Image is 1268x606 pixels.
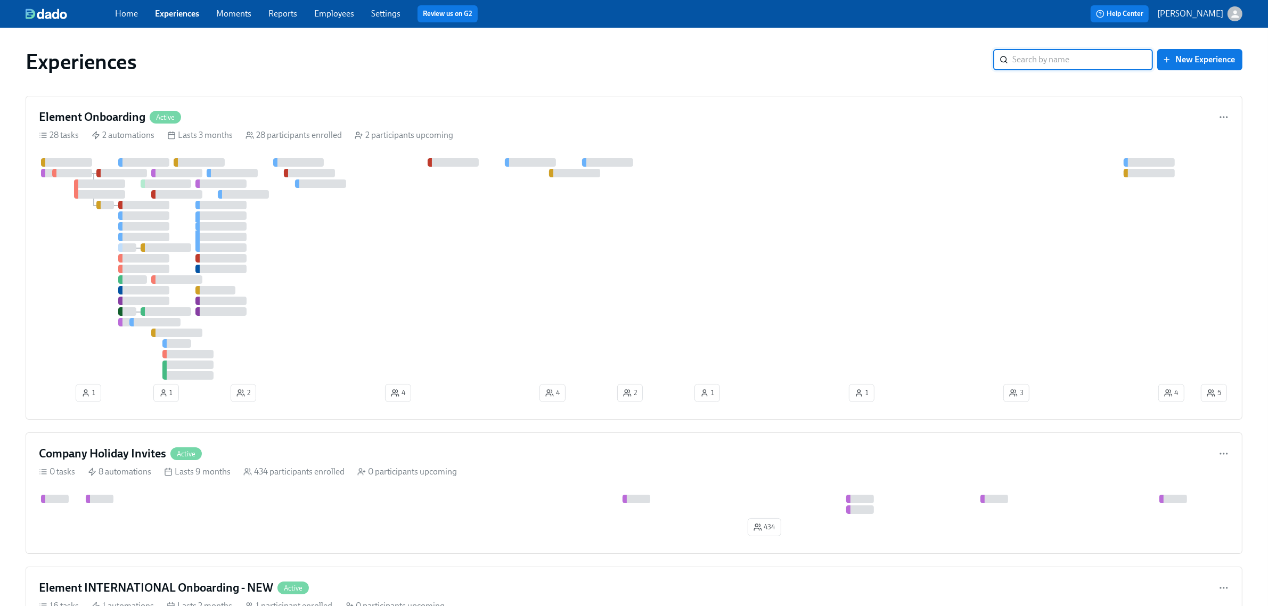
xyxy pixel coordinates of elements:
div: 434 participants enrolled [243,466,345,478]
button: 1 [849,384,874,402]
span: 1 [855,388,869,398]
div: 2 automations [92,129,154,141]
a: Company Holiday InvitesActive0 tasks 8 automations Lasts 9 months 434 participants enrolled 0 par... [26,432,1242,554]
a: Moments [216,9,251,19]
button: 1 [153,384,179,402]
button: Review us on G2 [418,5,478,22]
button: 5 [1201,384,1227,402]
div: 0 participants upcoming [357,466,457,478]
span: 434 [754,522,775,533]
button: 3 [1003,384,1029,402]
button: [PERSON_NAME] [1157,6,1242,21]
button: 1 [694,384,720,402]
button: New Experience [1157,49,1242,70]
div: 28 tasks [39,129,79,141]
div: 0 tasks [39,466,75,478]
button: 434 [748,518,781,536]
div: Lasts 3 months [167,129,233,141]
span: 1 [81,388,95,398]
button: 2 [231,384,256,402]
h4: Element Onboarding [39,109,145,125]
a: dado [26,9,115,19]
span: 2 [236,388,250,398]
a: Settings [371,9,400,19]
button: Help Center [1091,5,1149,22]
div: 8 automations [88,466,151,478]
h4: Company Holiday Invites [39,446,166,462]
p: [PERSON_NAME] [1157,8,1223,20]
h1: Experiences [26,49,137,75]
button: 4 [385,384,411,402]
button: 1 [76,384,101,402]
a: Home [115,9,138,19]
span: 2 [623,388,637,398]
a: Employees [314,9,354,19]
button: 4 [539,384,566,402]
span: 4 [1164,388,1179,398]
h4: Element INTERNATIONAL Onboarding - NEW [39,580,273,596]
button: 4 [1158,384,1184,402]
span: Help Center [1096,9,1143,19]
span: 4 [545,388,560,398]
a: Reports [268,9,297,19]
span: 4 [391,388,405,398]
span: New Experience [1165,54,1235,65]
a: Review us on G2 [423,9,472,19]
img: dado [26,9,67,19]
span: Active [150,113,181,121]
input: Search by name [1012,49,1153,70]
div: 28 participants enrolled [246,129,342,141]
a: Experiences [155,9,199,19]
span: Active [277,584,309,592]
span: 3 [1009,388,1024,398]
span: Active [170,450,202,458]
div: 2 participants upcoming [355,129,453,141]
span: 1 [159,388,173,398]
span: 5 [1207,388,1221,398]
span: 1 [700,388,714,398]
a: Element OnboardingActive28 tasks 2 automations Lasts 3 months 28 participants enrolled 2 particip... [26,96,1242,420]
button: 2 [617,384,643,402]
div: Lasts 9 months [164,466,231,478]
